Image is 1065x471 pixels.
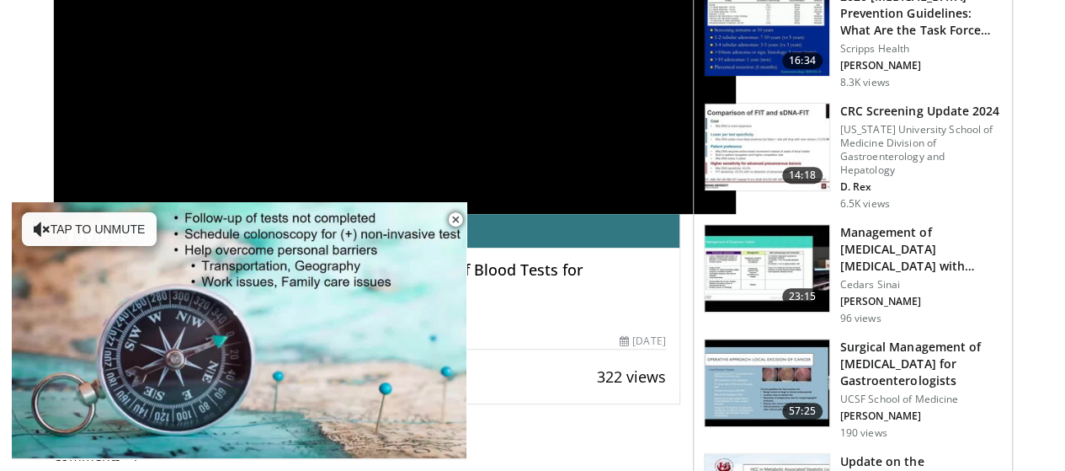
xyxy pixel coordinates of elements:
span: 23:15 [782,288,823,305]
p: [PERSON_NAME] [840,59,1002,72]
p: 6.5K views [840,197,890,211]
a: 57:25 Surgical Management of [MEDICAL_DATA] for Gastroenterologists UCSF School of Medicine [PERS... [704,339,1002,440]
img: 91500494-a7c6-4302-a3df-6280f031e251.150x105_q85_crop-smart_upscale.jpg [705,104,829,191]
span: 14:18 [782,167,823,184]
p: 96 views [840,312,881,325]
button: Close [439,202,472,238]
p: D. Rex [840,180,1002,194]
div: [DATE] [620,334,665,349]
p: 8.3K views [840,76,890,89]
p: [PERSON_NAME] [840,295,1002,308]
h3: CRC Screening Update 2024 [840,103,1002,120]
a: 23:15 Management of [MEDICAL_DATA] [MEDICAL_DATA] with Ulcerative [MEDICAL_DATA] Cedars Sinai [PE... [704,224,1002,325]
span: 322 views [597,367,666,387]
button: Tap to unmute [22,212,157,246]
p: 190 views [840,426,887,440]
p: Scripps Health [840,42,1002,56]
span: 57:25 [782,403,823,420]
span: 16:34 [782,52,823,69]
img: 5fe88c0f-9f33-4433-ade1-79b064a0283b.150x105_q85_crop-smart_upscale.jpg [705,225,829,313]
p: [PERSON_NAME] [840,409,1002,423]
p: Cedars Sinai [840,278,1002,292]
p: UCSF School of Medicine [840,393,1002,406]
h3: Management of [MEDICAL_DATA] [MEDICAL_DATA] with Ulcerative [MEDICAL_DATA] [840,224,1002,275]
img: 00707986-8314-4f7d-9127-27a2ffc4f1fa.150x105_q85_crop-smart_upscale.jpg [705,340,829,427]
p: [US_STATE] University School of Medicine Division of Gastroenterology and Hepatology [840,123,1002,177]
h3: Surgical Management of [MEDICAL_DATA] for Gastroenterologists [840,339,1002,389]
video-js: Video Player [12,202,466,459]
a: 14:18 CRC Screening Update 2024 [US_STATE] University School of Medicine Division of Gastroentero... [704,103,1002,211]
